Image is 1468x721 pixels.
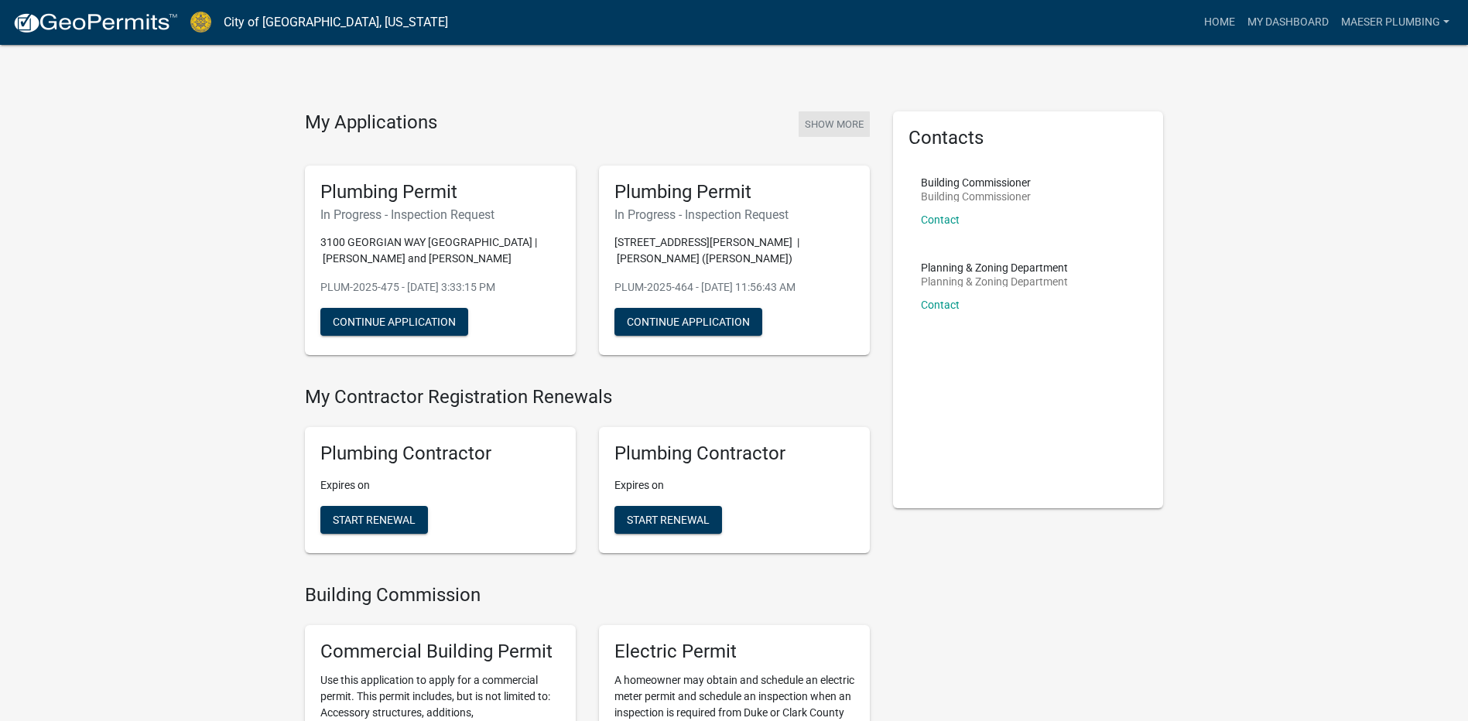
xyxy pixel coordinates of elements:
h5: Electric Permit [614,641,854,663]
p: Expires on [320,477,560,494]
a: Maeser Plumbing [1335,8,1456,37]
h4: Building Commission [305,584,870,607]
a: My Dashboard [1241,8,1335,37]
span: Start Renewal [333,514,416,526]
p: Expires on [614,477,854,494]
p: Planning & Zoning Department [921,262,1068,273]
h5: Plumbing Permit [614,181,854,203]
button: Show More [799,111,870,137]
h4: My Applications [305,111,437,135]
p: [STREET_ADDRESS][PERSON_NAME] | [PERSON_NAME] ([PERSON_NAME]) [614,234,854,267]
a: Contact [921,214,960,226]
a: Contact [921,299,960,311]
p: 3100 GEORGIAN WAY [GEOGRAPHIC_DATA] | [PERSON_NAME] and [PERSON_NAME] [320,234,560,267]
button: Continue Application [320,308,468,336]
a: City of [GEOGRAPHIC_DATA], [US_STATE] [224,9,448,36]
p: Building Commissioner [921,191,1031,202]
span: Start Renewal [627,514,710,526]
p: Building Commissioner [921,177,1031,188]
h6: In Progress - Inspection Request [614,207,854,222]
p: Planning & Zoning Department [921,276,1068,287]
button: Start Renewal [320,506,428,534]
h5: Commercial Building Permit [320,641,560,663]
img: City of Jeffersonville, Indiana [190,12,211,32]
p: PLUM-2025-464 - [DATE] 11:56:43 AM [614,279,854,296]
button: Continue Application [614,308,762,336]
a: Home [1198,8,1241,37]
p: PLUM-2025-475 - [DATE] 3:33:15 PM [320,279,560,296]
h5: Contacts [909,127,1148,149]
button: Start Renewal [614,506,722,534]
h4: My Contractor Registration Renewals [305,386,870,408]
h5: Plumbing Permit [320,181,560,203]
h5: Plumbing Contractor [614,443,854,465]
wm-registration-list-section: My Contractor Registration Renewals [305,386,870,566]
h5: Plumbing Contractor [320,443,560,465]
h6: In Progress - Inspection Request [320,207,560,222]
